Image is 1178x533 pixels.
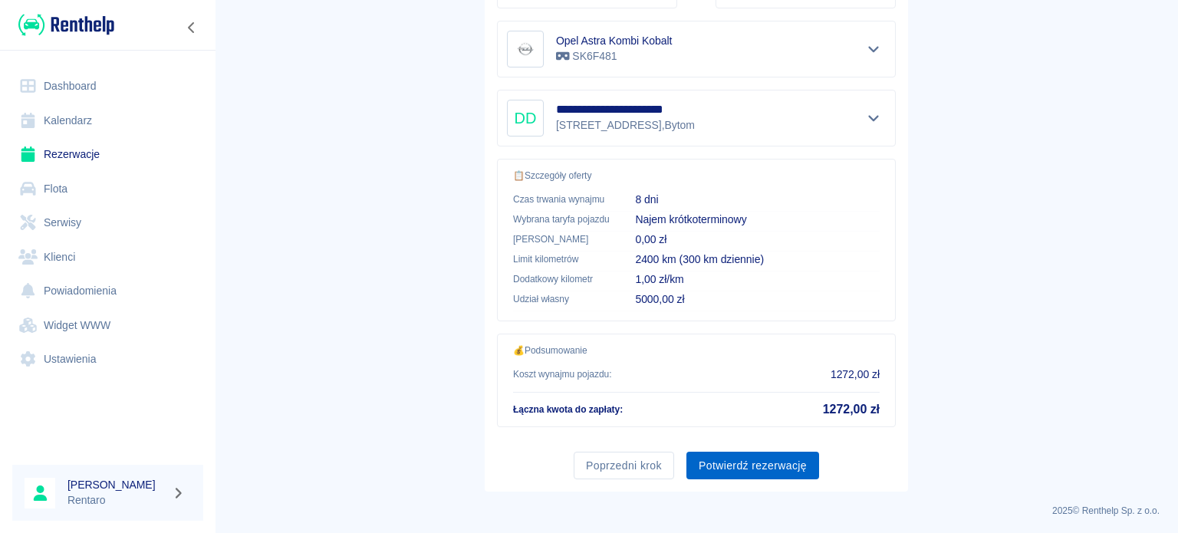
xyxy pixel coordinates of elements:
p: [STREET_ADDRESS] , Bytom [556,117,695,133]
p: Najem krótkoterminowy [635,212,880,228]
a: Rezerwacje [12,137,203,172]
p: [PERSON_NAME] [513,232,610,246]
p: 1272,00 zł [831,367,880,383]
h6: Opel Astra Kombi Kobalt [556,33,672,48]
p: 1,00 zł/km [635,271,880,288]
button: Potwierdź rezerwację [686,452,819,480]
h5: 1272,00 zł [823,402,880,417]
p: Rentaro [67,492,166,508]
a: Klienci [12,240,203,275]
img: Image [510,34,541,64]
p: Łączna kwota do zapłaty : [513,403,623,416]
h6: [PERSON_NAME] [67,477,166,492]
p: 2400 km (300 km dziennie) [635,252,880,268]
p: 0,00 zł [635,232,880,248]
p: Czas trwania wynajmu [513,192,610,206]
a: Serwisy [12,206,203,240]
a: Dashboard [12,69,203,104]
p: 💰 Podsumowanie [513,344,880,357]
a: Flota [12,172,203,206]
button: Pokaż szczegóły [861,38,887,60]
a: Renthelp logo [12,12,114,38]
img: Renthelp logo [18,12,114,38]
p: 2025 © Renthelp Sp. z o.o. [233,504,1160,518]
p: Udział własny [513,292,610,306]
button: Poprzedni krok [574,452,674,480]
p: 5000,00 zł [635,291,880,308]
p: Dodatkowy kilometr [513,272,610,286]
p: Koszt wynajmu pojazdu : [513,367,612,381]
a: Kalendarz [12,104,203,138]
div: DD [507,100,544,137]
p: 📋 Szczegóły oferty [513,169,880,183]
a: Powiadomienia [12,274,203,308]
button: Zwiń nawigację [180,18,203,38]
p: Limit kilometrów [513,252,610,266]
p: SK6F481 [556,48,672,64]
button: Pokaż szczegóły [861,107,887,129]
a: Ustawienia [12,342,203,377]
p: 8 dni [635,192,880,208]
a: Widget WWW [12,308,203,343]
p: Wybrana taryfa pojazdu [513,212,610,226]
